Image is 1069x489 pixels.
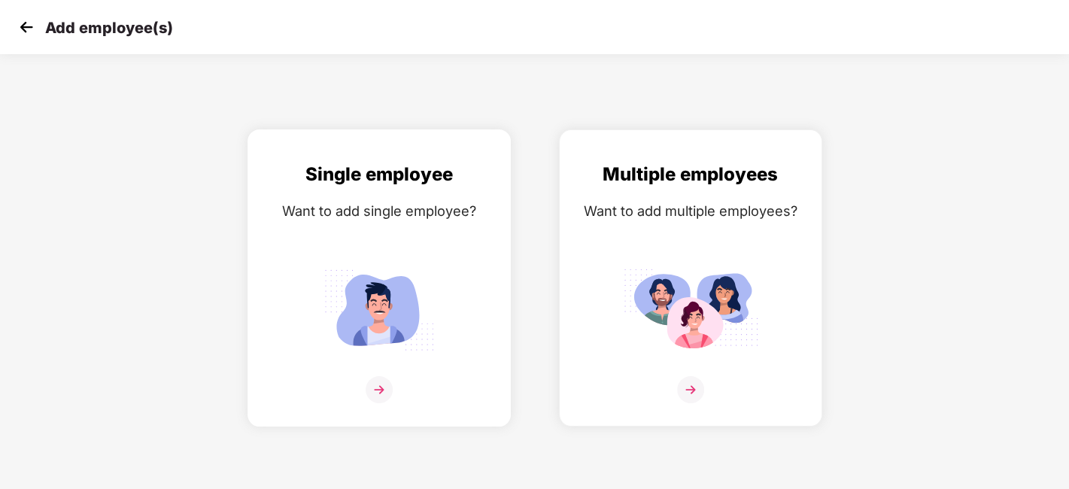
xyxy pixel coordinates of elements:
img: svg+xml;base64,PHN2ZyB4bWxucz0iaHR0cDovL3d3dy53My5vcmcvMjAwMC9zdmciIHdpZHRoPSIzNiIgaGVpZ2h0PSIzNi... [366,376,393,403]
img: svg+xml;base64,PHN2ZyB4bWxucz0iaHR0cDovL3d3dy53My5vcmcvMjAwMC9zdmciIGlkPSJTaW5nbGVfZW1wbG95ZWUiIH... [311,263,447,357]
img: svg+xml;base64,PHN2ZyB4bWxucz0iaHR0cDovL3d3dy53My5vcmcvMjAwMC9zdmciIGlkPSJNdWx0aXBsZV9lbXBsb3llZS... [623,263,758,357]
img: svg+xml;base64,PHN2ZyB4bWxucz0iaHR0cDovL3d3dy53My5vcmcvMjAwMC9zdmciIHdpZHRoPSIzNiIgaGVpZ2h0PSIzNi... [677,376,704,403]
div: Want to add single employee? [263,200,495,222]
img: svg+xml;base64,PHN2ZyB4bWxucz0iaHR0cDovL3d3dy53My5vcmcvMjAwMC9zdmciIHdpZHRoPSIzMCIgaGVpZ2h0PSIzMC... [15,16,38,38]
div: Multiple employees [575,160,806,189]
div: Want to add multiple employees? [575,200,806,222]
div: Single employee [263,160,495,189]
p: Add employee(s) [45,19,173,37]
